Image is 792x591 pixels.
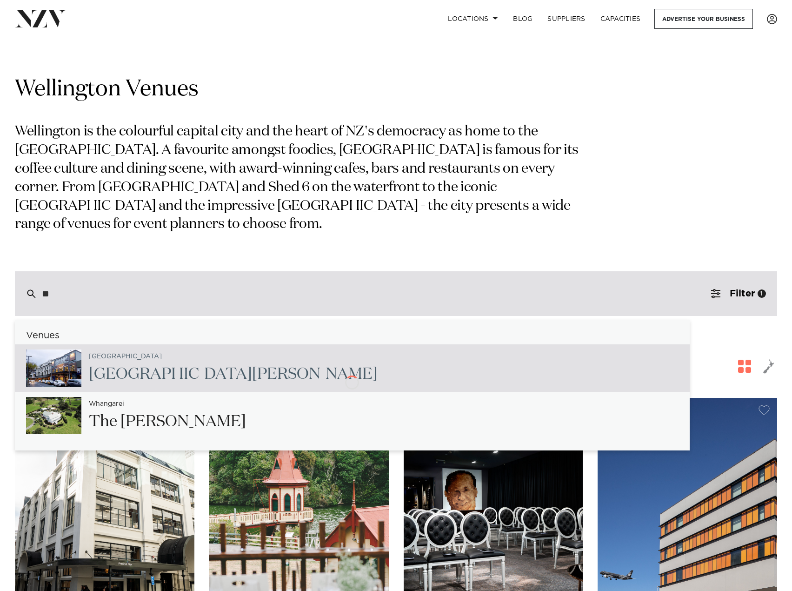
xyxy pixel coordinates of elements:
[15,331,690,341] h6: Venues
[89,364,378,385] h2: [GEOGRAPHIC_DATA][PERSON_NAME]
[440,9,506,29] a: Locations
[730,289,755,298] span: Filter
[593,9,648,29] a: Capacities
[89,353,162,360] small: [GEOGRAPHIC_DATA]
[26,349,81,387] img: rSD7UuIskcTHN2iwvX5N9wavmwhYWY3MWjC3EjXH.png
[15,10,66,27] img: nzv-logo.png
[26,397,81,434] img: CyOQBom0tykdmOtaO9AgTTwHWpYMM4VJ2n3ewXoH.jpg
[89,401,124,408] small: Whangarei
[15,123,590,234] p: Wellington is the colourful capital city and the heart of NZ's democracy as home to the [GEOGRAPH...
[540,9,592,29] a: SUPPLIERS
[654,9,753,29] a: Advertise your business
[700,271,777,316] button: Filter1
[758,289,766,298] div: 1
[506,9,540,29] a: BLOG
[89,411,246,432] h2: The [PERSON_NAME]
[15,75,777,104] h1: Wellington Venues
